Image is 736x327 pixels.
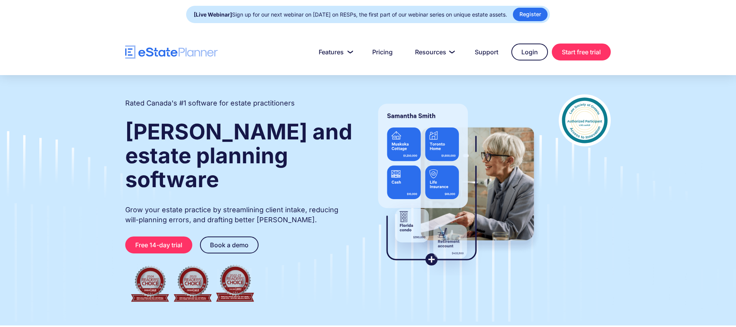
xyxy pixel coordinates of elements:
a: Support [465,44,507,60]
a: Free 14-day trial [125,236,192,253]
strong: [Live Webinar] [194,11,232,18]
p: Grow your estate practice by streamlining client intake, reducing will-planning errors, and draft... [125,205,353,225]
img: estate planner showing wills to their clients, using eState Planner, a leading estate planning so... [369,94,543,275]
a: Start free trial [552,44,611,60]
a: Pricing [363,44,402,60]
a: Login [511,44,548,60]
div: Sign up for our next webinar on [DATE] on RESPs, the first part of our webinar series on unique e... [194,9,507,20]
a: Book a demo [200,236,259,253]
a: Register [513,8,548,21]
a: Features [309,44,359,60]
strong: [PERSON_NAME] and estate planning software [125,119,352,193]
a: Resources [406,44,462,60]
h2: Rated Canada's #1 software for estate practitioners [125,98,295,108]
a: home [125,45,218,59]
